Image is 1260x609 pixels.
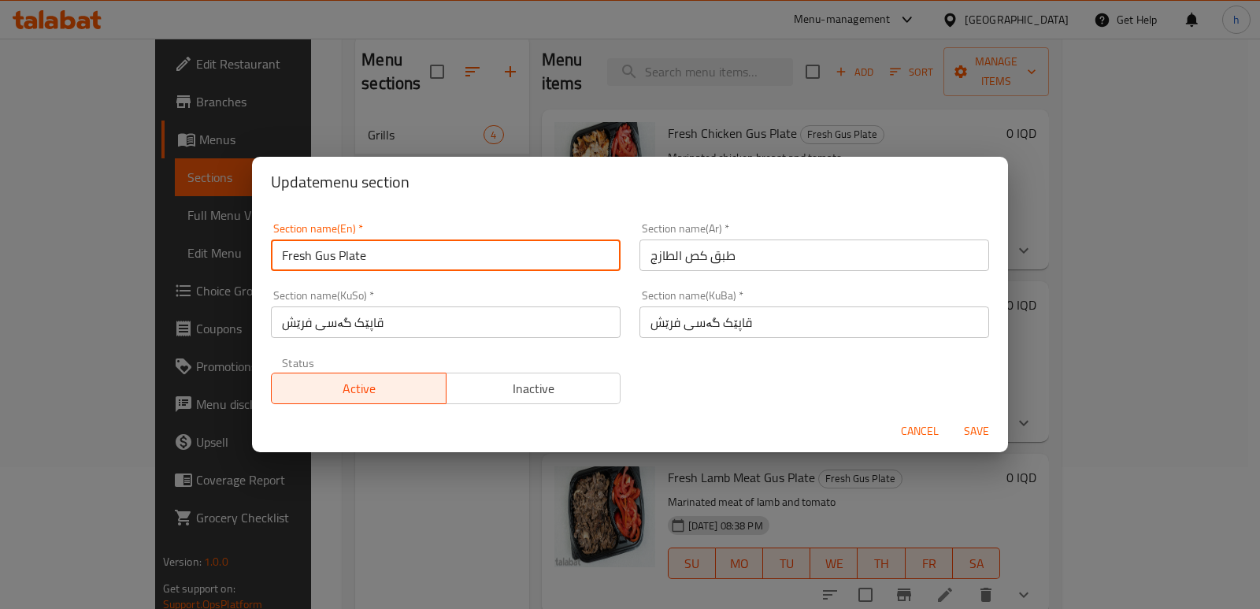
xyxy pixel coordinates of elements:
input: Please enter section name(KuBa) [639,306,989,338]
input: Please enter section name(en) [271,240,621,271]
button: Active [271,373,447,404]
span: Active [278,377,440,400]
span: Cancel [901,421,939,441]
input: Please enter section name(KuSo) [271,306,621,338]
button: Save [951,417,1002,446]
button: Inactive [446,373,621,404]
input: Please enter section name(ar) [639,240,989,271]
button: Cancel [895,417,945,446]
span: Save [958,421,995,441]
span: Inactive [453,377,615,400]
h2: Update menu section [271,169,989,195]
